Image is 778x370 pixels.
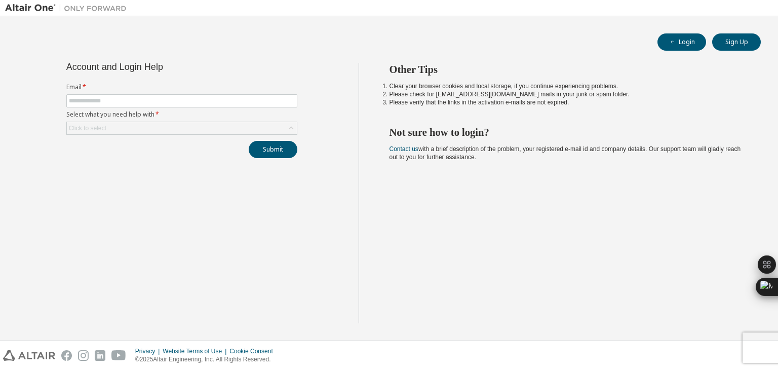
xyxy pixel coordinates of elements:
[249,141,297,158] button: Submit
[3,350,55,361] img: altair_logo.svg
[5,3,132,13] img: Altair One
[95,350,105,361] img: linkedin.svg
[78,350,89,361] img: instagram.svg
[390,126,743,139] h2: Not sure how to login?
[390,90,743,98] li: Please check for [EMAIL_ADDRESS][DOMAIN_NAME] mails in your junk or spam folder.
[111,350,126,361] img: youtube.svg
[66,83,297,91] label: Email
[67,122,297,134] div: Click to select
[69,124,106,132] div: Click to select
[163,347,229,355] div: Website Terms of Use
[390,145,741,161] span: with a brief description of the problem, your registered e-mail id and company details. Our suppo...
[61,350,72,361] img: facebook.svg
[135,355,279,364] p: © 2025 Altair Engineering, Inc. All Rights Reserved.
[390,98,743,106] li: Please verify that the links in the activation e-mails are not expired.
[135,347,163,355] div: Privacy
[390,82,743,90] li: Clear your browser cookies and local storage, if you continue experiencing problems.
[229,347,279,355] div: Cookie Consent
[390,145,418,153] a: Contact us
[66,110,297,119] label: Select what you need help with
[712,33,761,51] button: Sign Up
[66,63,251,71] div: Account and Login Help
[657,33,706,51] button: Login
[390,63,743,76] h2: Other Tips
